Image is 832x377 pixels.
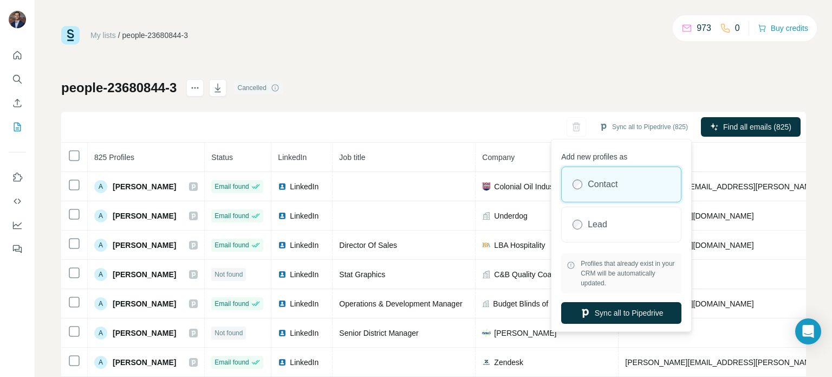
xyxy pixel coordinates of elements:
[234,81,282,94] div: Cancelled
[113,357,176,368] span: [PERSON_NAME]
[9,69,26,89] button: Search
[94,268,107,281] div: A
[339,241,397,250] span: Director Of Sales
[723,122,791,132] span: Find all emails (825)
[588,178,617,191] label: Contact
[90,31,116,40] a: My lists
[214,357,249,367] span: Email found
[339,153,365,162] span: Job title
[290,210,318,221] span: LinkedIn
[758,21,808,36] button: Buy credits
[482,182,491,191] img: company-logo
[186,79,204,97] button: actions
[214,299,249,309] span: Email found
[482,358,491,367] img: company-logo
[94,239,107,252] div: A
[701,117,801,137] button: Find all emails (825)
[290,240,318,251] span: LinkedIn
[588,218,607,231] label: Lead
[278,182,287,191] img: LinkedIn logo
[9,117,26,137] button: My lists
[290,298,318,309] span: LinkedIn
[482,241,491,250] img: company-logo
[339,329,418,337] span: Senior District Manager
[735,22,740,35] p: 0
[214,211,249,221] span: Email found
[113,181,176,192] span: [PERSON_NAME]
[278,241,287,250] img: LinkedIn logo
[211,153,233,162] span: Status
[278,153,307,162] span: LinkedIn
[113,240,176,251] span: [PERSON_NAME]
[290,328,318,338] span: LinkedIn
[61,79,177,97] h1: people-23680844-3
[494,357,523,368] span: Zendesk
[493,298,612,309] span: Budget Blinds of [GEOGRAPHIC_DATA]
[214,240,249,250] span: Email found
[9,191,26,211] button: Use Surfe API
[61,26,80,44] img: Surfe Logo
[113,328,176,338] span: [PERSON_NAME]
[339,270,385,279] span: Stat Graphics
[94,356,107,369] div: A
[113,298,176,309] span: [PERSON_NAME]
[94,153,134,162] span: 825 Profiles
[494,181,584,192] span: Colonial Oil Industries, Inc.
[122,30,188,41] div: people-23680844-3
[482,153,515,162] span: Company
[113,269,176,280] span: [PERSON_NAME]
[339,299,462,308] span: Operations & Development Manager
[214,182,249,191] span: Email found
[94,297,107,310] div: A
[9,168,26,187] button: Use Surfe on LinkedIn
[591,119,695,135] button: Sync all to Pipedrive (825)
[113,210,176,221] span: [PERSON_NAME]
[494,210,528,221] span: Underdog
[94,209,107,222] div: A
[9,93,26,113] button: Enrich CSV
[278,358,287,367] img: LinkedIn logo
[290,357,318,368] span: LinkedIn
[118,30,120,41] li: /
[494,240,545,251] span: LBA Hospitality
[9,239,26,259] button: Feedback
[290,269,318,280] span: LinkedIn
[9,46,26,65] button: Quick start
[795,318,821,344] div: Open Intercom Messenger
[290,181,318,192] span: LinkedIn
[278,299,287,308] img: LinkedIn logo
[561,147,681,162] p: Add new profiles as
[561,302,681,324] button: Sync all to Pipedrive
[697,22,711,35] p: 973
[94,180,107,193] div: A
[214,270,243,279] span: Not found
[581,259,676,288] span: Profiles that already exist in your CRM will be automatically updated.
[494,269,583,280] span: C&B Quality Coatings LLC
[9,11,26,28] img: Avatar
[278,212,287,220] img: LinkedIn logo
[482,329,491,337] img: company-logo
[278,270,287,279] img: LinkedIn logo
[94,327,107,340] div: A
[494,328,556,338] span: [PERSON_NAME]
[278,329,287,337] img: LinkedIn logo
[214,328,243,338] span: Not found
[9,215,26,235] button: Dashboard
